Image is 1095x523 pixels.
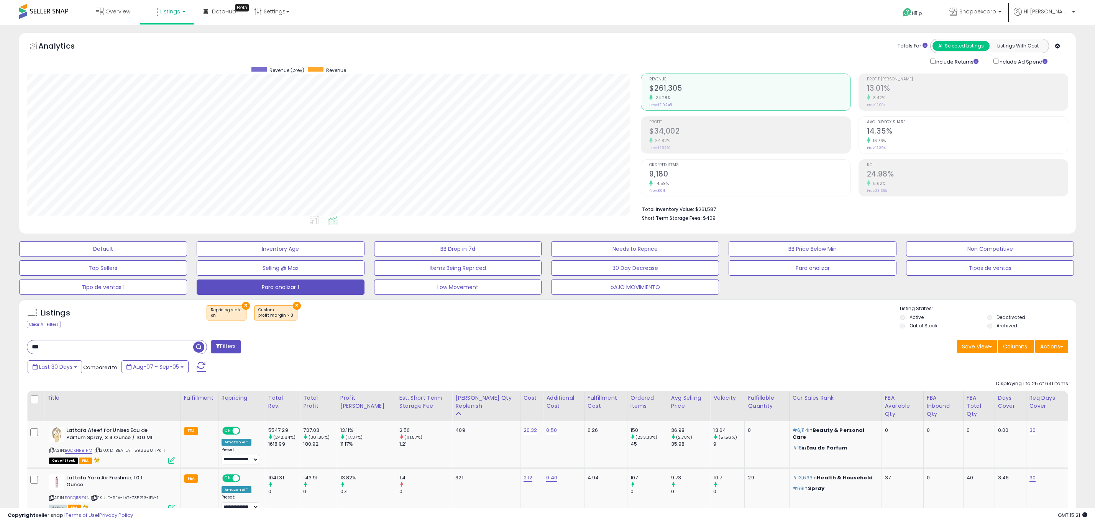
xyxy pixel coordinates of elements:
div: 3.46 [998,474,1020,481]
span: $409 [703,214,716,222]
span: ROI [867,163,1068,167]
div: FBA Available Qty [885,394,920,418]
span: FBA [79,458,92,464]
div: 321 [455,474,514,481]
div: 0 [748,427,783,434]
small: 24.28% [653,95,670,101]
div: 727.03 [303,427,337,434]
div: Ordered Items [630,394,665,410]
h2: 13.01% [867,84,1068,94]
div: 9 [713,441,744,448]
div: 1.4 [399,474,452,481]
label: Active [909,314,924,320]
button: Needs to Reprice [551,241,719,257]
p: in [793,474,876,481]
img: 51aWSTcAzWL._SL40_.jpg [49,427,64,442]
div: Est. Short Term Storage Fee [399,394,449,410]
div: ASIN: [49,474,175,510]
button: Columns [998,340,1034,353]
b: Short Term Storage Fees: [642,215,702,221]
div: Totals For [898,42,928,50]
label: Out of Stock [909,322,937,329]
button: bAJO MOVIMIENTO [551,279,719,295]
a: Hi [PERSON_NAME] [1014,8,1075,25]
div: 0 [268,488,300,495]
small: 34.82% [653,138,670,144]
span: Health & Household [817,474,873,481]
button: Actions [1035,340,1068,353]
span: | SKU: D-BEA-LAT-598888-1PK-1 [94,447,165,453]
div: Velocity [713,394,741,402]
button: × [242,302,250,310]
div: Tooltip anchor [235,4,249,11]
small: (111.57%) [404,434,422,440]
b: Lattafa Yara Air Freshner, 10.1 Ounce [66,474,159,490]
button: BB Price Below Min [729,241,896,257]
div: Include Returns [924,57,988,66]
div: 0 [927,427,957,434]
span: DataHub [212,8,236,15]
p: in [793,427,876,441]
div: 409 [455,427,514,434]
div: Req Days Cover [1029,394,1065,410]
span: Avg. Buybox Share [867,120,1068,124]
small: (233.33%) [635,434,657,440]
div: 36.98 [671,427,710,434]
div: 180.92 [303,441,337,448]
span: ON [223,428,233,434]
div: 2.56 [399,427,452,434]
div: 0 [713,488,744,495]
h5: Listings [41,308,70,319]
div: 1.21 [399,441,452,448]
div: Profit [PERSON_NAME] [340,394,393,410]
div: Fulfillable Quantity [748,394,786,410]
button: All Selected Listings [932,41,990,51]
div: 1041.31 [268,474,300,481]
div: Additional Cost [546,394,581,410]
div: 0% [340,488,396,495]
a: 0.40 [546,474,557,482]
span: Spray [808,485,825,492]
small: (2.78%) [676,434,692,440]
button: Items Being Repriced [374,260,542,276]
div: 107 [630,474,668,481]
span: Shoppexcorp [959,8,996,15]
small: 5.62% [870,181,886,186]
button: × [293,302,301,310]
span: ON [223,475,233,481]
small: (51.56%) [719,434,737,440]
div: ASIN: [49,427,175,463]
small: 14.59% [653,181,669,186]
button: 30 Day Decrease [551,260,719,276]
div: 143.91 [303,474,337,481]
span: Custom: [258,307,293,319]
small: 16.76% [870,138,886,144]
span: #13,633 [793,474,813,481]
div: seller snap | | [8,512,133,519]
span: Profit [649,120,850,124]
div: 0 [885,427,918,434]
div: 1618.99 [268,441,300,448]
small: (301.85%) [309,434,330,440]
div: 0 [399,488,452,495]
span: Last 30 Days [39,363,72,371]
span: Columns [1003,343,1027,350]
div: 10.7 [713,474,744,481]
div: 0 [303,488,337,495]
small: Prev: 8,011 [649,188,665,193]
div: 37 [885,474,918,481]
div: Preset: [222,495,259,512]
span: Beauty & Personal Care [793,427,865,441]
span: All listings that are currently out of stock and unavailable for purchase on Amazon [49,458,78,464]
div: 35.98 [671,441,710,448]
a: 0.50 [546,427,557,434]
a: 30 [1029,427,1036,434]
span: Aug-07 - Sep-05 [133,363,179,371]
li: $261,587 [642,204,1062,213]
i: hazardous material [92,457,100,463]
small: Prev: $25,220 [649,145,671,150]
button: Default [19,241,187,257]
span: #18 [793,444,802,451]
span: #69 [793,485,803,492]
a: 2.12 [524,474,533,482]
